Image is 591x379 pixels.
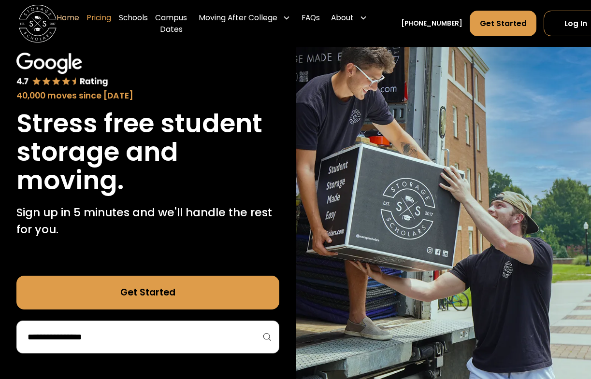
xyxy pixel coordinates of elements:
[86,5,111,42] a: Pricing
[19,5,57,42] a: home
[302,5,320,42] a: FAQs
[16,276,279,309] a: Get Started
[16,110,279,195] h1: Stress free student storage and moving.
[57,5,79,42] a: Home
[199,12,277,23] div: Moving After College
[195,5,294,31] div: Moving After College
[16,89,279,102] div: 40,000 moves since [DATE]
[119,5,148,42] a: Schools
[155,5,187,42] a: Campus Dates
[16,204,279,238] p: Sign up in 5 minutes and we'll handle the rest for you.
[328,5,371,31] div: About
[16,53,108,88] img: Google 4.7 star rating
[331,12,354,23] div: About
[470,11,536,36] a: Get Started
[401,18,462,28] a: [PHONE_NUMBER]
[19,5,57,42] img: Storage Scholars main logo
